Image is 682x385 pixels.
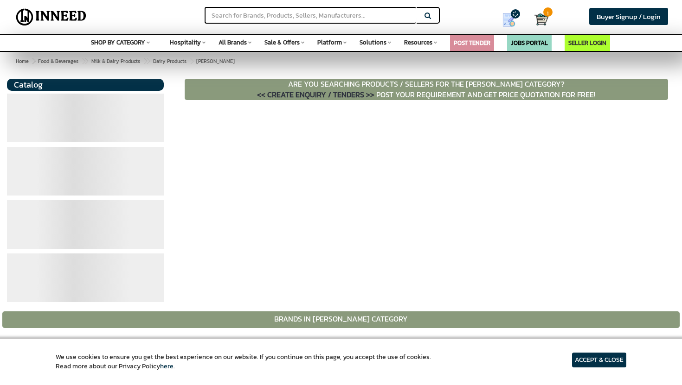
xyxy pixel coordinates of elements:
a: JOBS PORTAL [511,38,548,47]
a: here [160,361,174,371]
img: Inneed.Market [13,6,90,29]
span: Buyer Signup / Login [597,11,661,22]
span: > [190,56,194,67]
a: Dairy Products [151,56,188,67]
a: Food & Beverages [36,56,80,67]
span: Food & Beverages [38,57,78,65]
a: SELLER LOGIN [568,38,606,47]
span: Sale & Offers [264,38,300,47]
p: ARE YOU SEARCHING PRODUCTS / SELLERS FOR THE [PERSON_NAME] CATEGORY? POST YOUR REQUIREMENT AND GE... [185,79,669,100]
a: Milk & Dairy Products [90,56,142,67]
a: POST TENDER [454,38,490,47]
span: > [32,57,35,65]
a: my Quotes [490,9,534,31]
span: Solutions [360,38,386,47]
img: Cart [534,13,548,26]
div: Brands in [PERSON_NAME] Category [2,311,680,328]
a: Buyer Signup / Login [589,8,668,25]
span: SHOP BY CATEGORY [91,38,145,47]
span: [PERSON_NAME] [36,57,235,65]
a: << CREATE ENQUIRY / TENDERS >> [257,89,376,100]
span: Resources [404,38,432,47]
a: Cart 1 [534,9,541,30]
article: ACCEPT & CLOSE [572,353,626,367]
img: Show My Quotes [502,13,516,27]
span: Hospitality [170,38,201,47]
span: 1 [543,7,553,17]
article: We use cookies to ensure you get the best experience on our website. If you continue on this page... [56,353,431,371]
span: > [143,56,148,67]
span: Milk & Dairy Products [91,57,140,65]
span: > [82,56,86,67]
span: Catalog [14,78,43,91]
span: Platform [317,38,342,47]
a: Home [14,56,31,67]
input: Search for Brands, Products, Sellers, Manufacturers... [205,7,416,24]
span: << CREATE ENQUIRY / TENDERS >> [257,89,374,100]
span: Dairy Products [153,57,187,65]
span: All Brands [219,38,247,47]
